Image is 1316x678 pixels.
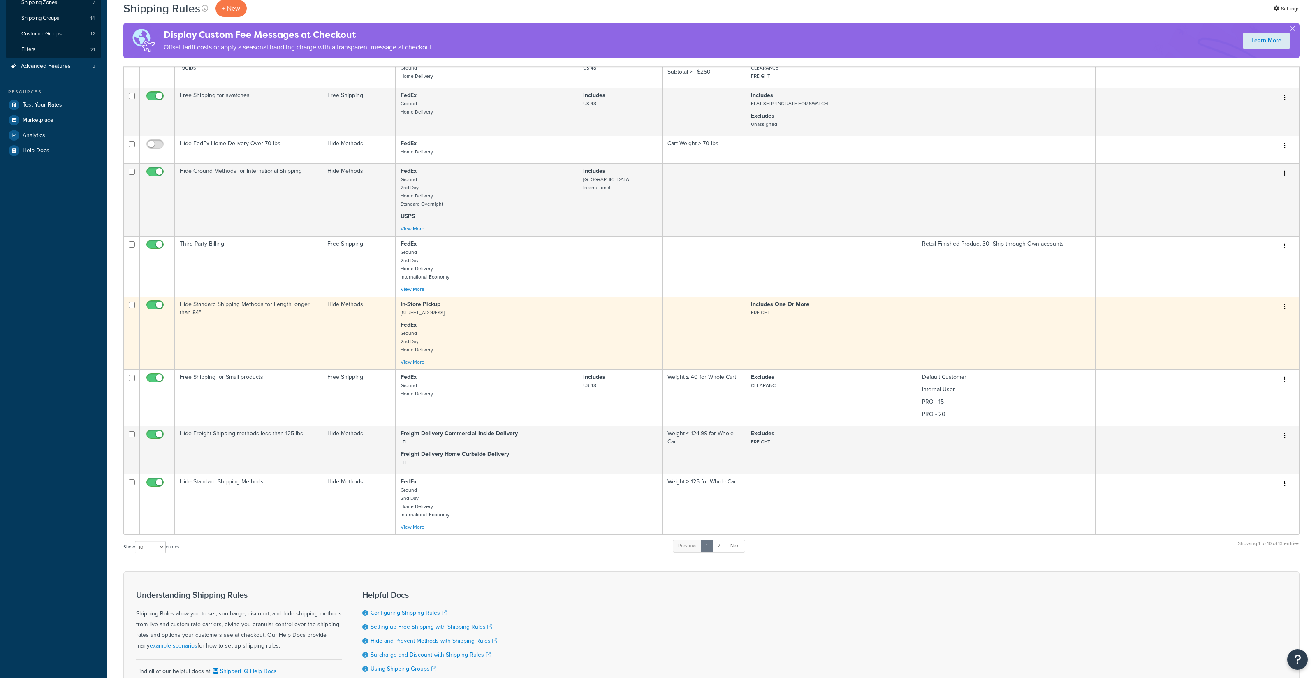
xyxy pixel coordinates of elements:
[401,523,424,531] a: View More
[401,438,408,446] small: LTL
[922,410,1090,418] p: PRO - 20
[150,641,197,650] a: example scenarios
[751,100,828,107] small: FLAT SHIPPING RATE FOR SWATCH
[712,540,726,552] a: 2
[401,382,433,397] small: Ground Home Delivery
[6,26,101,42] a: Customer Groups 12
[6,98,101,112] a: Test Your Rates
[164,28,433,42] h4: Display Custom Fee Messages at Checkout
[751,300,809,309] strong: Includes One Or More
[751,111,774,120] strong: Excludes
[175,136,322,163] td: Hide FedEx Home Delivery Over 70 lbs
[401,300,440,309] strong: In-Store Pickup
[401,477,417,486] strong: FedEx
[751,91,773,100] strong: Includes
[751,121,777,128] small: Unassigned
[663,136,746,163] td: Cart Weight > 70 lbs
[322,297,396,369] td: Hide Methods
[401,100,433,116] small: Ground Home Delivery
[751,64,778,80] small: CLEARANCE FREIGHT
[322,136,396,163] td: Hide Methods
[583,91,605,100] strong: Includes
[583,100,596,107] small: US 48
[663,52,746,88] td: Cart Weight < 150 lbs
[667,68,741,76] p: Subtotal >= $250
[21,46,35,53] span: Filters
[123,0,200,16] h1: Shipping Rules
[401,167,417,175] strong: FedEx
[175,369,322,426] td: Free Shipping for Small products
[22,52,29,58] img: tab_domain_overview_orange.svg
[6,113,101,128] li: Marketplace
[401,459,408,466] small: LTL
[663,474,746,534] td: Weight ≥ 125 for Whole Cart
[362,590,497,599] h3: Helpful Docs
[322,52,396,88] td: Free Shipping
[322,369,396,426] td: Free Shipping
[371,636,497,645] a: Hide and Prevent Methods with Shipping Rules
[673,540,702,552] a: Previous
[23,132,45,139] span: Analytics
[401,330,433,353] small: Ground 2nd Day Home Delivery
[371,650,491,659] a: Surcharge and Discount with Shipping Rules
[164,42,433,53] p: Offset tariff costs or apply a seasonal handling charge with a transparent message at checkout.
[93,63,95,70] span: 3
[917,369,1096,426] td: Default Customer
[1238,539,1300,557] div: Showing 1 to 10 of 13 entries
[751,309,770,316] small: FREIGHT
[583,167,605,175] strong: Includes
[90,15,95,22] span: 14
[725,540,745,552] a: Next
[583,64,596,72] small: US 48
[91,53,139,58] div: Keywords by Traffic
[751,373,774,381] strong: Excludes
[401,429,518,438] strong: Freight Delivery Commercial Inside Delivery
[6,11,101,26] a: Shipping Groups 14
[175,236,322,297] td: Third Party Billing
[322,88,396,136] td: Free Shipping
[6,59,101,74] a: Advanced Features 3
[583,176,630,191] small: [GEOGRAPHIC_DATA] International
[6,128,101,143] a: Analytics
[21,15,59,22] span: Shipping Groups
[23,13,40,20] div: v 4.0.25
[583,382,596,389] small: US 48
[1287,649,1308,670] button: Open Resource Center
[6,26,101,42] li: Customer Groups
[401,450,509,458] strong: Freight Delivery Home Curbside Delivery
[31,53,74,58] div: Domain Overview
[13,13,20,20] img: logo_orange.svg
[175,426,322,474] td: Hide Freight Shipping methods less than 125 lbs
[401,91,417,100] strong: FedEx
[401,486,449,518] small: Ground 2nd Day Home Delivery International Economy
[401,248,449,281] small: Ground 2nd Day Home Delivery International Economy
[401,139,417,148] strong: FedEx
[6,59,101,74] li: Advanced Features
[401,286,424,293] a: View More
[917,236,1096,297] td: Retail Finished Product 30- Ship through Own accounts
[82,52,88,58] img: tab_keywords_by_traffic_grey.svg
[401,320,417,329] strong: FedEx
[175,297,322,369] td: Hide Standard Shipping Methods for Length longer than 84"
[401,225,424,232] a: View More
[6,143,101,158] a: Help Docs
[401,212,415,221] strong: USPS
[123,23,164,58] img: duties-banner-06bc72dcb5fe05cb3f9472aba00be2ae8eb53ab6f0d8bb03d382ba314ac3c341.png
[6,42,101,57] li: Filters
[322,426,396,474] td: Hide Methods
[6,88,101,95] div: Resources
[136,590,342,599] h3: Understanding Shipping Rules
[1274,3,1300,14] a: Settings
[23,147,49,154] span: Help Docs
[401,358,424,366] a: View More
[123,541,179,553] label: Show entries
[701,540,713,552] a: 1
[6,42,101,57] a: Filters 21
[751,382,778,389] small: CLEARANCE
[401,309,445,316] small: [STREET_ADDRESS]
[6,11,101,26] li: Shipping Groups
[322,236,396,297] td: Free Shipping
